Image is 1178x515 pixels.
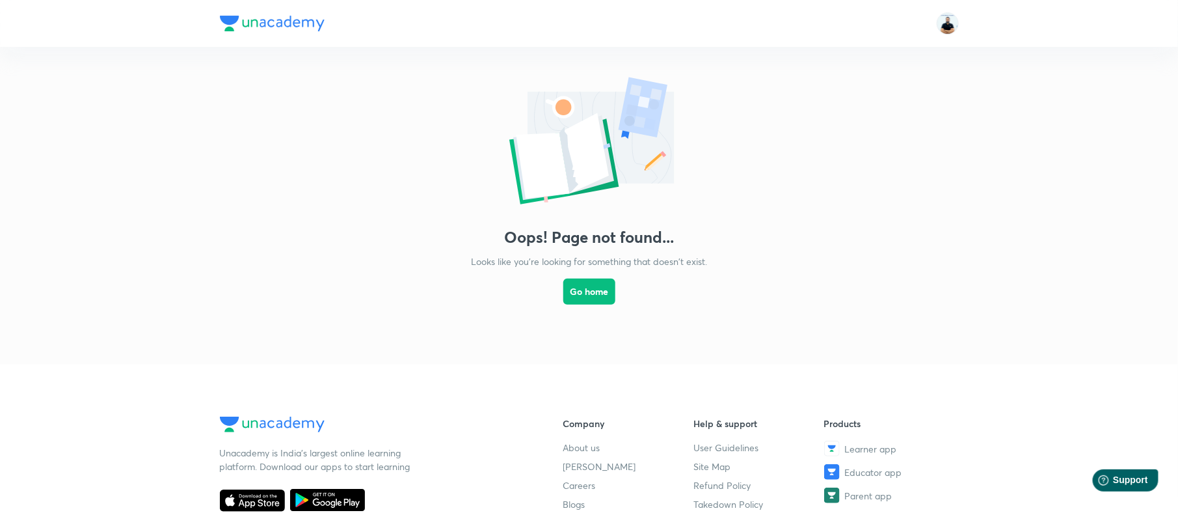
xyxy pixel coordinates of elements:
[563,441,694,454] a: About us
[693,497,824,511] a: Takedown Policy
[563,497,694,511] a: Blogs
[824,417,955,430] h6: Products
[471,255,707,268] p: Looks like you're looking for something that doesn't exist.
[824,488,955,503] a: Parent app
[220,446,415,473] p: Unacademy is India’s largest online learning platform. Download our apps to start learning
[220,417,522,436] a: Company Logo
[693,417,824,430] h6: Help & support
[845,442,897,456] span: Learner app
[563,279,615,305] button: Go home
[824,441,840,456] img: Learner app
[824,464,840,480] img: Educator app
[563,479,694,492] a: Careers
[220,417,325,432] img: Company Logo
[563,417,694,430] h6: Company
[220,16,325,31] img: Company Logo
[845,466,902,479] span: Educator app
[845,489,892,503] span: Parent app
[563,460,694,473] a: [PERSON_NAME]
[824,464,955,480] a: Educator app
[824,488,840,503] img: Parent app
[693,460,824,473] a: Site Map
[563,479,596,492] span: Careers
[824,441,955,456] a: Learner app
[693,441,824,454] a: User Guidelines
[693,479,824,492] a: Refund Policy
[504,228,674,247] h3: Oops! Page not found...
[937,12,959,35] img: Subhash Chandra Yadav
[1062,464,1164,501] iframe: Help widget launcher
[563,268,615,339] a: Go home
[459,73,719,212] img: error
